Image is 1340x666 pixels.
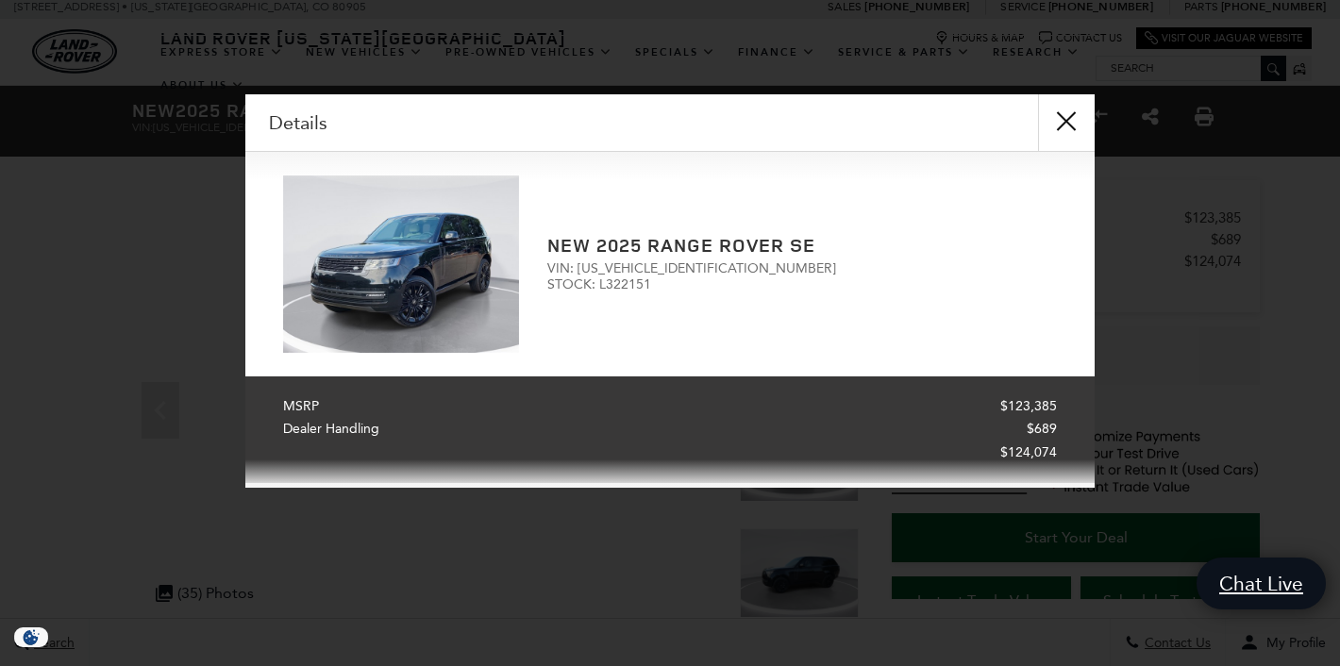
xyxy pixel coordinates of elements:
[9,627,53,647] img: Opt-Out Icon
[1038,94,1095,151] button: close
[1000,441,1057,465] span: $124,074
[547,260,1057,276] span: VIN: [US_VEHICLE_IDENTIFICATION_NUMBER]
[9,627,53,647] section: Click to Open Cookie Consent Modal
[283,395,328,419] span: MSRP
[283,175,519,353] img: 2025 LAND ROVER Range Rover SE
[283,441,1057,465] a: $124,074
[245,94,1095,152] div: Details
[283,418,1057,441] a: Dealer Handling $689
[1210,571,1313,596] span: Chat Live
[547,235,1057,256] h2: New 2025 Range Rover SE
[283,395,1057,419] a: MSRP $123,385
[1000,395,1057,419] span: $123,385
[547,276,1057,292] span: STOCK: L322151
[1027,418,1057,441] span: $689
[1197,558,1326,609] a: Chat Live
[283,418,389,441] span: Dealer Handling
